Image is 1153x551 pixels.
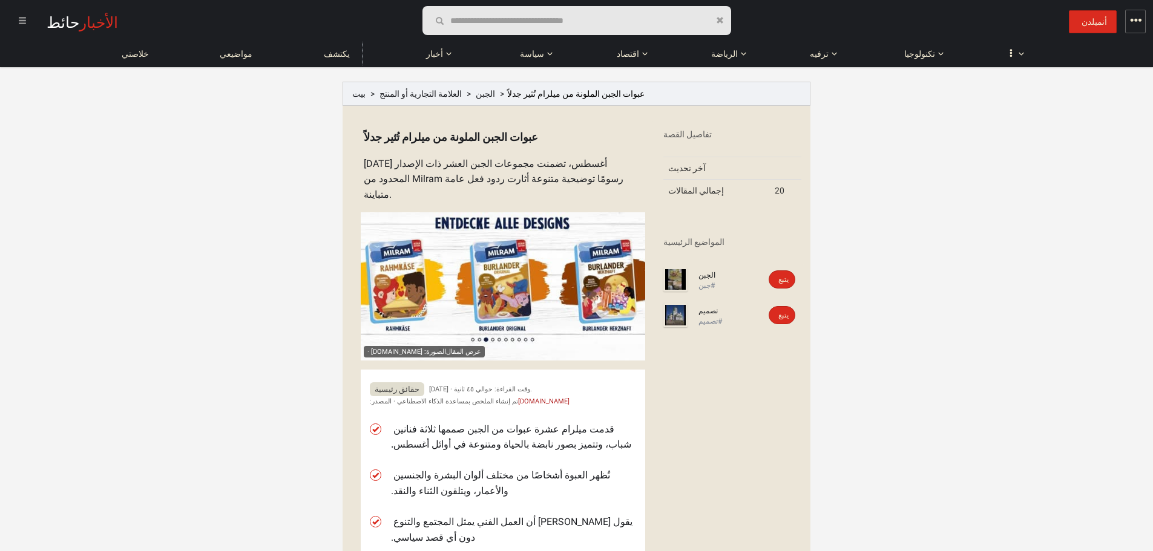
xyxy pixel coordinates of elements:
font: المواضيع الرئيسية [663,237,724,247]
font: خلاصتي [122,47,149,59]
img: صورة شخصية للجبن [663,267,688,292]
a: اقتصاد [611,42,645,65]
font: 20 [775,186,784,195]
font: سياسة [520,47,544,59]
a: سياسة [514,42,550,65]
a: أخبار [420,42,449,65]
font: الصورة: [DOMAIN_NAME] · [367,348,446,356]
font: تفاصيل القصة [663,129,712,139]
a: العلامة التجارية أو المنتج [379,89,462,99]
font: عبوات الجبن الملونة من ميلرام تُثير جدلاً [507,89,645,99]
font: حائط [47,10,79,32]
font: آخر تحديث [668,163,706,173]
font: أنميلدن [1082,17,1107,27]
button: سياسة [514,36,553,65]
font: أخبار [426,47,443,59]
a: تصميم [698,306,735,316]
font: إجمالي المقالات [668,186,724,195]
font: يقول [PERSON_NAME] أن العمل الفني يمثل المجتمع والتنوع دون أي قصد سياسي. [391,516,632,543]
font: ترفيه [810,47,829,59]
font: تُظهر العبوة أشخاصًا من مختلف ألوان البشرة والجنسين والأعمار، ويتلقون الثناء والنقد. [391,469,610,497]
font: تم إنشاء الملخص بمساعدة الذكاء الاصطناعي · المصدر: [370,397,518,405]
a: حائطالأخبار [45,10,119,32]
a: الجبن [476,89,495,99]
font: #جبن [698,281,715,290]
font: حقائق رئيسية [375,385,419,394]
a: [DOMAIN_NAME] [518,397,570,405]
font: [DATE] · وقت القراءة: حوالي ٤٥ ثانية. [429,386,532,394]
font: الأخبار [79,10,118,32]
font: تصميم [698,307,718,315]
a: ترفيه [804,42,835,65]
button: أخبار [420,36,456,65]
a: الصورة: [DOMAIN_NAME] ·عرض المقال [361,212,645,361]
font: مواضيعي [220,47,252,59]
button: أنميلدن [1069,10,1117,33]
a: تكنولوجيا [898,42,941,65]
font: يتبع [778,311,789,319]
button: ترفيه [804,36,840,65]
img: معاينة الصورة من stuttgarter-nachrichten.de [361,212,645,361]
font: قدمت ميلرام عشرة عبوات من الجبن صممها ثلاثة فنانين شباب، وتتميز بصور نابضة بالحياة ومتنوعة في أوا... [391,423,631,451]
a: الرياضة [705,42,744,65]
font: #تصميم [698,317,722,325]
button: اقتصاد [611,36,648,65]
font: عرض المقال [446,348,481,356]
font: يتبع [778,275,789,284]
button: تكنولوجيا [898,36,944,65]
font: الجبن [698,271,715,279]
font: تكنولوجيا [904,47,935,59]
font: الرياضة [711,47,738,59]
img: صورة الملف الشخصي للتصميم [663,303,688,327]
a: بيت [352,89,366,99]
button: الرياضة [705,36,746,65]
font: يكتشف [324,47,350,59]
a: الجبن [698,270,735,281]
font: اقتصاد [617,47,639,59]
